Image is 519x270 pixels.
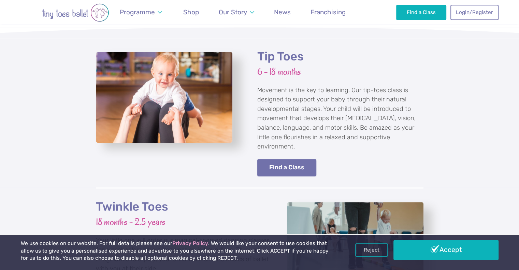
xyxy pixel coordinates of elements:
[393,240,499,260] a: Accept
[257,86,423,152] p: Movement is the key to learning. Our tip-toes class is designed to support your baby through thei...
[450,5,498,20] a: Login/Register
[257,159,317,176] a: Find a Class
[96,52,232,143] a: View full-size image
[172,240,208,246] a: Privacy Policy
[21,3,130,22] img: tiny toes ballet
[117,4,165,20] a: Programme
[396,5,446,20] a: Find a Class
[274,8,291,16] span: News
[257,49,423,64] h2: Tip Toes
[215,4,257,20] a: Our Story
[355,243,388,256] a: Reject
[21,240,331,262] p: We use cookies on our website. For full details please see our . We would like your consent to us...
[219,8,247,16] span: Our Story
[180,4,202,20] a: Shop
[96,199,270,214] h2: Twinkle Toes
[257,66,423,78] h3: 6 - 18 months
[120,8,155,16] span: Programme
[271,4,294,20] a: News
[96,216,270,228] h3: 18 months - 2.5 years
[307,4,349,20] a: Franchising
[311,8,346,16] span: Franchising
[183,8,199,16] span: Shop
